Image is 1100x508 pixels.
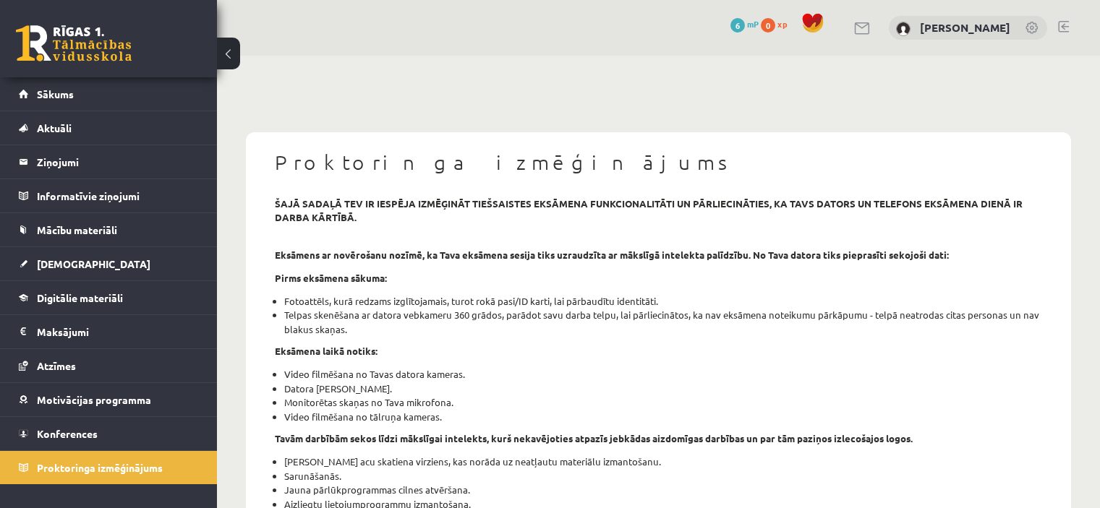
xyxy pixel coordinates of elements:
[284,410,1042,424] li: Video filmēšana no tālruņa kameras.
[37,461,163,474] span: Proktoringa izmēģinājums
[284,382,1042,396] li: Datora [PERSON_NAME].
[896,22,911,36] img: Kristīne Saulīte
[275,432,913,444] strong: Tavām darbībām sekos līdzi mākslīgai intelekts, kurš nekavējoties atpazīs jebkādas aizdomīgas dar...
[19,383,199,416] a: Motivācijas programma
[37,315,199,348] legend: Maksājumi
[19,77,199,111] a: Sākums
[37,121,72,134] span: Aktuāli
[19,179,199,212] a: Informatīvie ziņojumi
[19,145,199,178] a: Ziņojumi
[284,483,1042,497] li: Jauna pārlūkprogrammas cilnes atvēršana.
[19,281,199,314] a: Digitālie materiāli
[761,18,794,30] a: 0 xp
[37,145,199,178] legend: Ziņojumi
[37,393,151,406] span: Motivācijas programma
[19,111,199,145] a: Aktuāli
[284,308,1042,337] li: Telpas skenēšana ar datora vebkameru 360 grādos, parādot savu darba telpu, lai pārliecinātos, ka ...
[284,395,1042,410] li: Monitorētas skaņas no Tava mikrofona.
[275,150,1042,175] h1: Proktoringa izmēģinājums
[284,455,1042,469] li: [PERSON_NAME] acu skatiena virziens, kas norāda uz neatļautu materiālu izmantošanu.
[37,291,123,304] span: Digitālie materiāli
[275,197,1023,224] strong: šajā sadaļā tev ir iespēja izmēģināt tiešsaistes eksāmena funkcionalitāti un pārliecināties, ka t...
[19,417,199,450] a: Konferences
[19,213,199,246] a: Mācību materiāli
[275,249,949,261] strong: Eksāmens ar novērošanu nozīmē, ka Tava eksāmena sesija tiks uzraudzīta ar mākslīgā intelekta palī...
[19,451,199,484] a: Proktoringa izmēģinājums
[747,18,759,30] span: mP
[284,367,1042,382] li: Video filmēšana no Tavas datora kameras.
[37,87,74,100] span: Sākums
[37,179,199,212] legend: Informatīvie ziņojumi
[730,18,745,33] span: 6
[730,18,759,30] a: 6 mP
[16,25,132,61] a: Rīgas 1. Tālmācības vidusskola
[37,359,76,372] span: Atzīmes
[275,272,387,284] strong: Pirms eksāmena sākuma:
[275,345,378,357] strong: Eksāmena laikā notiks:
[37,223,117,236] span: Mācību materiāli
[777,18,787,30] span: xp
[37,257,150,270] span: [DEMOGRAPHIC_DATA]
[37,427,98,440] span: Konferences
[761,18,775,33] span: 0
[19,315,199,348] a: Maksājumi
[19,349,199,382] a: Atzīmes
[920,20,1010,35] a: [PERSON_NAME]
[284,294,1042,309] li: Fotoattēls, kurā redzams izglītojamais, turot rokā pasi/ID karti, lai pārbaudītu identitāti.
[19,247,199,280] a: [DEMOGRAPHIC_DATA]
[284,469,1042,483] li: Sarunāšanās.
